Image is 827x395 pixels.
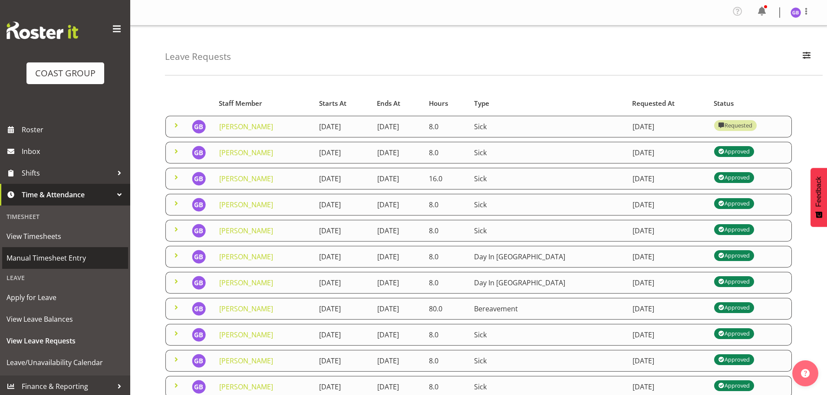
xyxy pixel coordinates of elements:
[192,120,206,134] img: gene-burton1159.jpg
[314,168,372,189] td: [DATE]
[718,120,752,131] div: Requested
[219,148,273,157] a: [PERSON_NAME]
[627,142,709,163] td: [DATE]
[469,298,627,320] td: Bereavement
[165,52,231,62] h4: Leave Requests
[424,194,469,215] td: 8.0
[718,172,750,183] div: Approved
[22,123,126,136] span: Roster
[469,116,627,137] td: Sick
[627,350,709,372] td: [DATE]
[372,272,424,294] td: [DATE]
[7,313,124,326] span: View Leave Balances
[627,194,709,215] td: [DATE]
[7,291,124,304] span: Apply for Leave
[424,168,469,189] td: 16.0
[7,22,78,39] img: Rosterit website logo
[314,116,372,137] td: [DATE]
[474,98,623,108] div: Type
[801,369,810,378] img: help-xxl-2.png
[372,194,424,215] td: [DATE]
[469,350,627,372] td: Sick
[424,350,469,372] td: 8.0
[469,220,627,242] td: Sick
[718,198,750,209] div: Approved
[192,302,206,316] img: gene-burton1159.jpg
[718,276,750,287] div: Approved
[219,174,273,183] a: [PERSON_NAME]
[424,142,469,163] td: 8.0
[372,350,424,372] td: [DATE]
[424,246,469,268] td: 8.0
[469,272,627,294] td: Day In [GEOGRAPHIC_DATA]
[219,252,273,261] a: [PERSON_NAME]
[424,116,469,137] td: 8.0
[797,47,816,66] button: Filter Employees
[718,146,750,157] div: Approved
[815,176,823,207] span: Feedback
[7,230,124,243] span: View Timesheets
[811,168,827,227] button: Feedback - Show survey
[424,220,469,242] td: 8.0
[2,308,128,330] a: View Leave Balances
[314,220,372,242] td: [DATE]
[219,304,273,313] a: [PERSON_NAME]
[718,328,750,339] div: Approved
[718,380,750,391] div: Approved
[314,272,372,294] td: [DATE]
[219,278,273,287] a: [PERSON_NAME]
[718,302,750,313] div: Approved
[314,194,372,215] td: [DATE]
[372,324,424,346] td: [DATE]
[632,98,704,108] div: Requested At
[718,354,750,365] div: Approved
[372,116,424,137] td: [DATE]
[627,168,709,189] td: [DATE]
[219,330,273,340] a: [PERSON_NAME]
[718,250,750,261] div: Approved
[469,168,627,189] td: Sick
[22,380,113,393] span: Finance & Reporting
[35,67,96,80] div: COAST GROUP
[7,356,124,369] span: Leave/Unavailability Calendar
[314,246,372,268] td: [DATE]
[429,98,464,108] div: Hours
[372,168,424,189] td: [DATE]
[627,298,709,320] td: [DATE]
[424,324,469,346] td: 8.0
[7,251,124,264] span: Manual Timesheet Entry
[192,146,206,160] img: gene-burton1159.jpg
[2,247,128,269] a: Manual Timesheet Entry
[791,7,801,18] img: gene-burton1159.jpg
[372,220,424,242] td: [DATE]
[627,116,709,137] td: [DATE]
[192,276,206,290] img: gene-burton1159.jpg
[627,324,709,346] td: [DATE]
[219,98,309,108] div: Staff Member
[22,188,113,201] span: Time & Attendance
[219,200,273,209] a: [PERSON_NAME]
[2,208,128,225] div: Timesheet
[7,334,124,347] span: View Leave Requests
[469,194,627,215] td: Sick
[314,298,372,320] td: [DATE]
[627,272,709,294] td: [DATE]
[192,224,206,238] img: gene-burton1159.jpg
[219,122,273,131] a: [PERSON_NAME]
[2,287,128,308] a: Apply for Leave
[2,269,128,287] div: Leave
[192,172,206,186] img: gene-burton1159.jpg
[314,350,372,372] td: [DATE]
[192,354,206,368] img: gene-burton1159.jpg
[314,142,372,163] td: [DATE]
[714,98,787,108] div: Status
[22,145,126,158] span: Inbox
[372,298,424,320] td: [DATE]
[372,246,424,268] td: [DATE]
[192,198,206,212] img: gene-burton1159.jpg
[2,352,128,373] a: Leave/Unavailability Calendar
[469,324,627,346] td: Sick
[469,142,627,163] td: Sick
[219,356,273,366] a: [PERSON_NAME]
[627,220,709,242] td: [DATE]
